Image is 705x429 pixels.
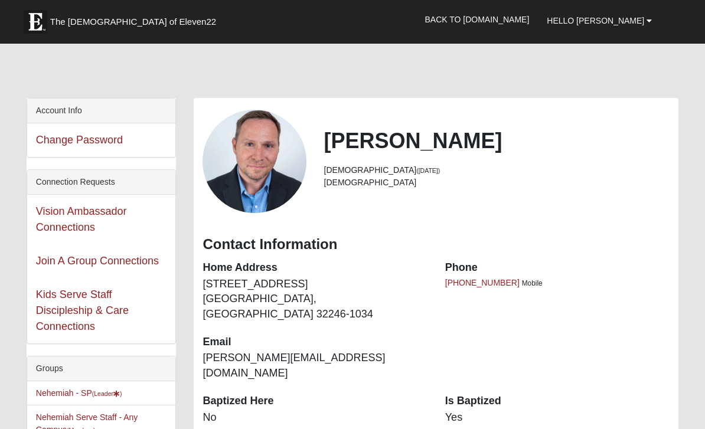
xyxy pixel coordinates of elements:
dt: Is Baptized [445,394,670,409]
a: Nehemiah - SP(Leader) [36,388,122,398]
dt: Baptized Here [203,394,427,409]
a: View Fullsize Photo [203,110,306,213]
span: The [DEMOGRAPHIC_DATA] of Eleven22 [50,16,216,28]
a: Back to [DOMAIN_NAME] [416,5,538,34]
h2: [PERSON_NAME] [324,128,670,153]
a: Join A Group Connections [36,255,159,267]
li: [DEMOGRAPHIC_DATA] [324,176,670,189]
dt: Home Address [203,260,427,276]
dt: Phone [445,260,670,276]
div: Account Info [27,99,176,123]
dd: [PERSON_NAME][EMAIL_ADDRESS][DOMAIN_NAME] [203,351,427,381]
dt: Email [203,335,427,350]
h3: Contact Information [203,236,670,253]
a: Change Password [36,134,123,146]
dd: Yes [445,410,670,425]
div: Groups [27,356,176,381]
small: ([DATE]) [416,167,440,174]
span: Hello [PERSON_NAME] [547,16,644,25]
small: (Leader ) [92,390,122,397]
a: Hello [PERSON_NAME] [538,6,661,35]
a: Vision Ambassador Connections [36,205,127,233]
a: Kids Serve Staff Discipleship & Care Connections [36,289,129,332]
a: The [DEMOGRAPHIC_DATA] of Eleven22 [18,4,254,34]
span: Mobile [522,279,543,287]
dd: [STREET_ADDRESS] [GEOGRAPHIC_DATA], [GEOGRAPHIC_DATA] 32246-1034 [203,277,427,322]
a: [PHONE_NUMBER] [445,278,520,287]
dd: No [203,410,427,425]
img: Eleven22 logo [24,10,47,34]
li: [DEMOGRAPHIC_DATA] [324,164,670,176]
div: Connection Requests [27,170,176,195]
